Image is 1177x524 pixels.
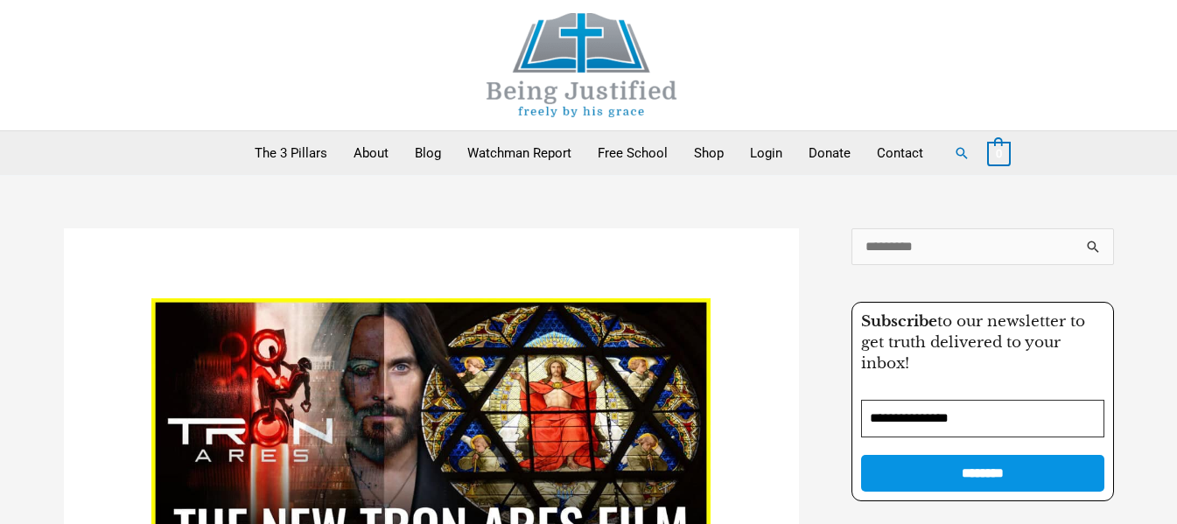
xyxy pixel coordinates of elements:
span: to our newsletter to get truth delivered to your inbox! [861,312,1085,373]
a: About [340,131,402,175]
a: Watchman Report [454,131,585,175]
nav: Primary Site Navigation [242,131,936,175]
a: Login [737,131,795,175]
a: View Shopping Cart, empty [987,145,1011,161]
a: Search button [954,145,970,161]
strong: Subscribe [861,312,937,331]
a: Blog [402,131,454,175]
a: Donate [795,131,864,175]
a: Contact [864,131,936,175]
input: Email Address * [861,400,1104,437]
span: 0 [996,147,1002,160]
a: Free School [585,131,681,175]
a: The 3 Pillars [242,131,340,175]
img: Being Justified [451,13,713,117]
a: Shop [681,131,737,175]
